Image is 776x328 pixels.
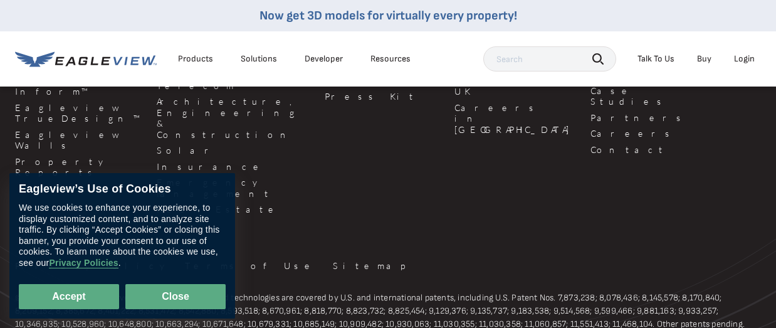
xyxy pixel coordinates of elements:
a: Now get 3D models for virtually every property! [260,8,517,23]
a: Case Studies [590,85,717,107]
a: Partners [590,112,717,124]
div: Talk To Us [637,53,674,65]
button: Close [125,284,226,309]
a: Solar [157,145,310,156]
a: Developer [305,53,343,65]
a: Insurance [157,161,310,172]
a: Eagleview TrueDesign™ [15,102,142,124]
button: Accept [19,284,119,309]
a: Buy [697,53,711,65]
a: Sitemap [333,260,414,272]
a: Careers in [GEOGRAPHIC_DATA] [454,102,575,135]
a: Privacy Policies [49,258,118,268]
a: Terms of Use [185,260,318,272]
div: Solutions [241,53,277,65]
a: Careers [590,128,717,139]
a: Architecture, Engineering & Construction [157,96,310,140]
div: Resources [370,53,411,65]
a: Property Reports [15,156,142,178]
a: Contact [590,144,717,156]
a: Press Kit [325,91,439,102]
a: Eagleview Walls [15,129,142,151]
div: Products [178,53,213,65]
div: Eagleview’s Use of Cookies [19,183,226,196]
div: Login [734,53,755,65]
div: We use cookies to enhance your experience, to display customized content, and to analyze site tra... [19,203,226,268]
input: Search [483,46,616,71]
